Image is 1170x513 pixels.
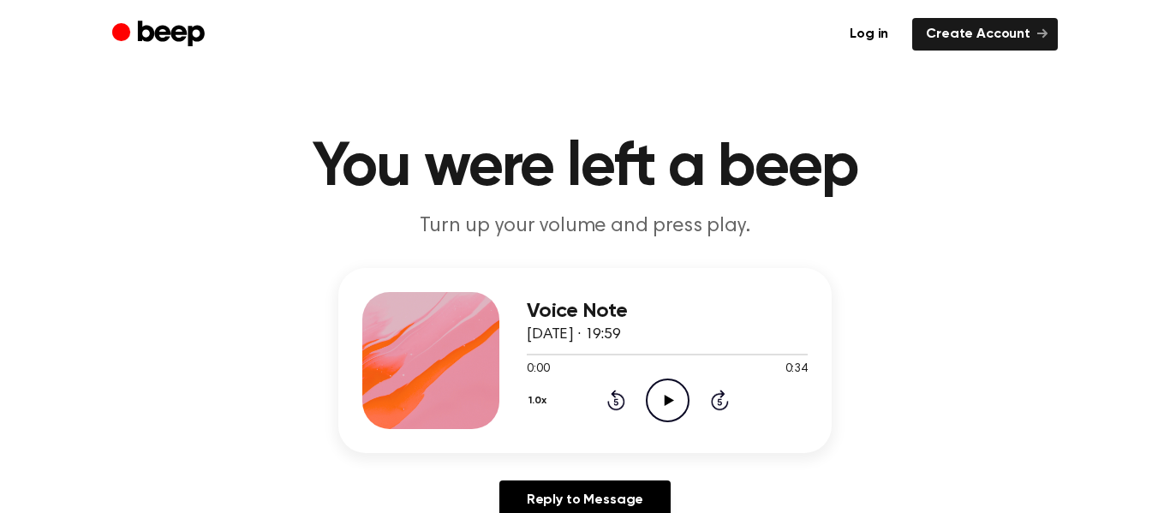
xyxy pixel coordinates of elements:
h3: Voice Note [527,300,808,323]
h1: You were left a beep [146,137,1024,199]
a: Log in [836,18,902,51]
span: 0:00 [527,361,549,379]
span: 0:34 [785,361,808,379]
span: [DATE] · 19:59 [527,327,621,343]
p: Turn up your volume and press play. [256,212,914,241]
a: Create Account [912,18,1058,51]
button: 1.0x [527,386,553,415]
a: Beep [112,18,209,51]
